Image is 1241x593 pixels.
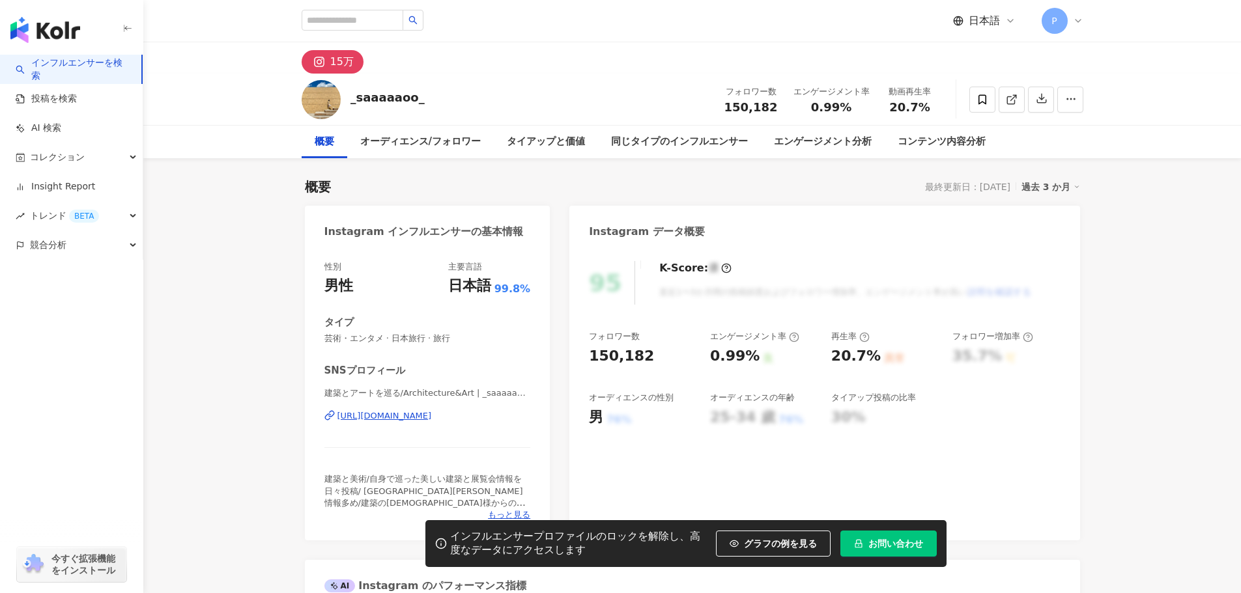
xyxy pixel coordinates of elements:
[831,331,870,342] div: 再生率
[885,85,935,98] div: 動画再生率
[589,331,640,342] div: フォロワー数
[16,180,95,193] a: Insight Report
[488,509,530,521] span: もっと見る
[324,364,405,378] div: SNSプロフィール
[724,100,778,114] span: 150,182
[324,261,341,273] div: 性別
[716,531,831,557] button: グラフの例を見る
[952,331,1033,342] div: フォロワー増加率
[589,225,705,239] div: Instagram データ概要
[889,101,930,114] span: 20.7%
[448,261,482,273] div: 主要言語
[16,122,61,135] a: AI 検索
[448,276,491,296] div: 日本語
[17,547,126,582] a: chrome extension今すぐ拡張機能をインストール
[710,346,760,366] div: 0.99%
[324,579,526,593] div: Instagram のパフォーマンス指標
[315,134,334,150] div: 概要
[659,261,732,275] div: K-Score :
[10,17,80,43] img: logo
[305,178,331,196] div: 概要
[589,346,654,366] div: 150,182
[710,392,795,404] div: オーディエンスの年齢
[330,53,354,71] div: 15万
[324,333,531,344] span: 芸術・エンタメ · 日本旅行 · 旅行
[589,392,674,404] div: オーディエンスの性別
[324,225,524,239] div: Instagram インフルエンサーの基本情報
[16,57,131,82] a: searchインフルエンサーを検索
[793,85,870,98] div: エンゲージメント率
[925,182,1010,192] div: 最終更新日：[DATE]
[898,134,986,150] div: コンテンツ内容分析
[324,276,353,296] div: 男性
[450,530,709,557] div: インフルエンサープロファイルのロックを解除し、高度なデータにアクセスします
[710,331,799,342] div: エンゲージメント率
[1051,14,1057,28] span: P
[30,230,66,260] span: 競合分析
[302,80,341,119] img: KOL Avatar
[51,553,122,576] span: 今すぐ拡張機能をインストール
[324,474,529,555] span: 建築と美術/自身で巡った美しい建築と展覧会情報を日々投稿/ [GEOGRAPHIC_DATA][PERSON_NAME]情報多め/建築の[DEMOGRAPHIC_DATA]様からの贈り物®︎&名...
[324,316,354,329] div: タイプ
[21,554,46,575] img: chrome extension
[69,210,99,223] div: BETA
[16,92,77,105] a: 投稿を検索
[831,392,916,404] div: タイアップ投稿の比率
[324,579,356,592] div: AI
[408,16,418,25] span: search
[16,212,25,221] span: rise
[589,407,603,428] div: 男
[854,539,863,548] span: lock
[811,101,851,114] span: 0.99%
[611,134,748,150] div: 同じタイプのインフルエンサー
[302,50,364,74] button: 15万
[868,538,923,549] span: お問い合わせ
[840,531,937,557] button: お問い合わせ
[337,410,432,422] div: [URL][DOMAIN_NAME]
[831,346,881,366] div: 20.7%
[360,134,481,150] div: オーディエンス/フォロワー
[744,538,817,549] span: グラフの例を見る
[324,387,531,399] span: 建築とアートを巡る/Architecture&Art | _saaaaaoo_
[1021,178,1080,195] div: 過去 3 か月
[30,143,85,172] span: コレクション
[507,134,585,150] div: タイアップと価値
[494,282,531,296] span: 99.8%
[969,14,1000,28] span: 日本語
[324,410,531,422] a: [URL][DOMAIN_NAME]
[350,89,425,105] div: _saaaaaoo_
[30,201,99,230] span: トレンド
[724,85,778,98] div: フォロワー数
[774,134,872,150] div: エンゲージメント分析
